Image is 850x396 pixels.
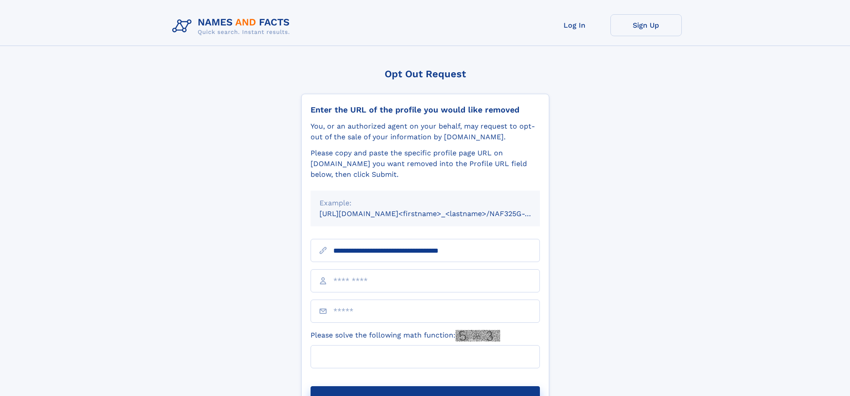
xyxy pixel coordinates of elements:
a: Log In [539,14,610,36]
div: Example: [319,198,531,208]
div: Opt Out Request [301,68,549,79]
div: Enter the URL of the profile you would like removed [311,105,540,115]
a: Sign Up [610,14,682,36]
img: Logo Names and Facts [169,14,297,38]
div: Please copy and paste the specific profile page URL on [DOMAIN_NAME] you want removed into the Pr... [311,148,540,180]
small: [URL][DOMAIN_NAME]<firstname>_<lastname>/NAF325G-xxxxxxxx [319,209,557,218]
label: Please solve the following math function: [311,330,500,342]
div: You, or an authorized agent on your behalf, may request to opt-out of the sale of your informatio... [311,121,540,142]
